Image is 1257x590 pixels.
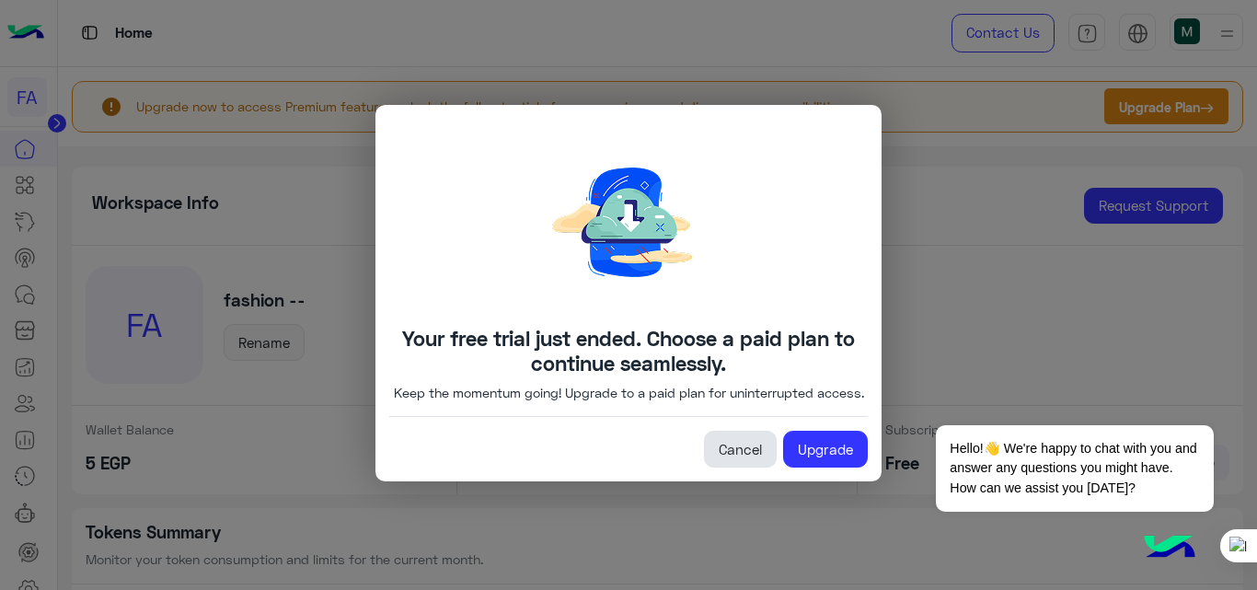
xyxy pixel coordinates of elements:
h4: Your free trial just ended. Choose a paid plan to continue seamlessly. [389,326,868,376]
span: Hello!👋 We're happy to chat with you and answer any questions you might have. How can we assist y... [936,425,1213,512]
a: Upgrade [783,431,868,468]
p: Keep the momentum going! Upgrade to a paid plan for uninterrupted access. [394,383,864,402]
img: hulul-logo.png [1137,516,1202,581]
a: Cancel [704,431,777,468]
img: Downloading.png [490,119,767,326]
